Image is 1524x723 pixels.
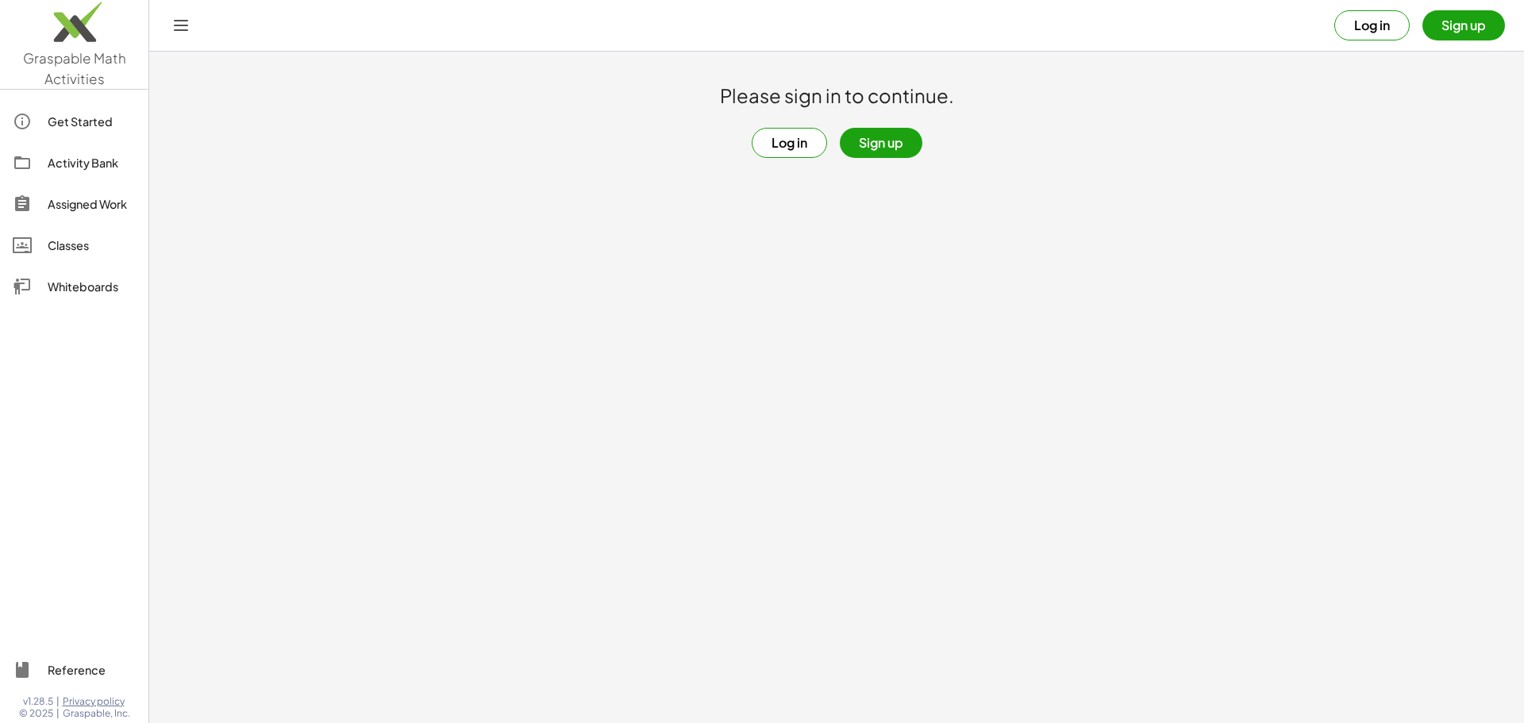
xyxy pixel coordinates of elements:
span: © 2025 [19,707,53,720]
span: Graspable, Inc. [63,707,130,720]
h1: Please sign in to continue. [720,83,954,109]
div: Assigned Work [48,194,136,213]
span: v1.28.5 [23,695,53,708]
button: Toggle navigation [168,13,194,38]
a: Assigned Work [6,185,142,223]
a: Reference [6,651,142,689]
a: Privacy policy [63,695,130,708]
div: Reference [48,660,136,679]
div: Activity Bank [48,153,136,172]
button: Sign up [840,128,922,158]
a: Whiteboards [6,267,142,306]
a: Classes [6,226,142,264]
span: Graspable Math Activities [23,49,126,87]
button: Log in [752,128,827,158]
a: Get Started [6,102,142,140]
a: Activity Bank [6,144,142,182]
div: Whiteboards [48,277,136,296]
div: Classes [48,236,136,255]
span: | [56,695,60,708]
span: | [56,707,60,720]
button: Sign up [1422,10,1505,40]
div: Get Started [48,112,136,131]
button: Log in [1334,10,1410,40]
